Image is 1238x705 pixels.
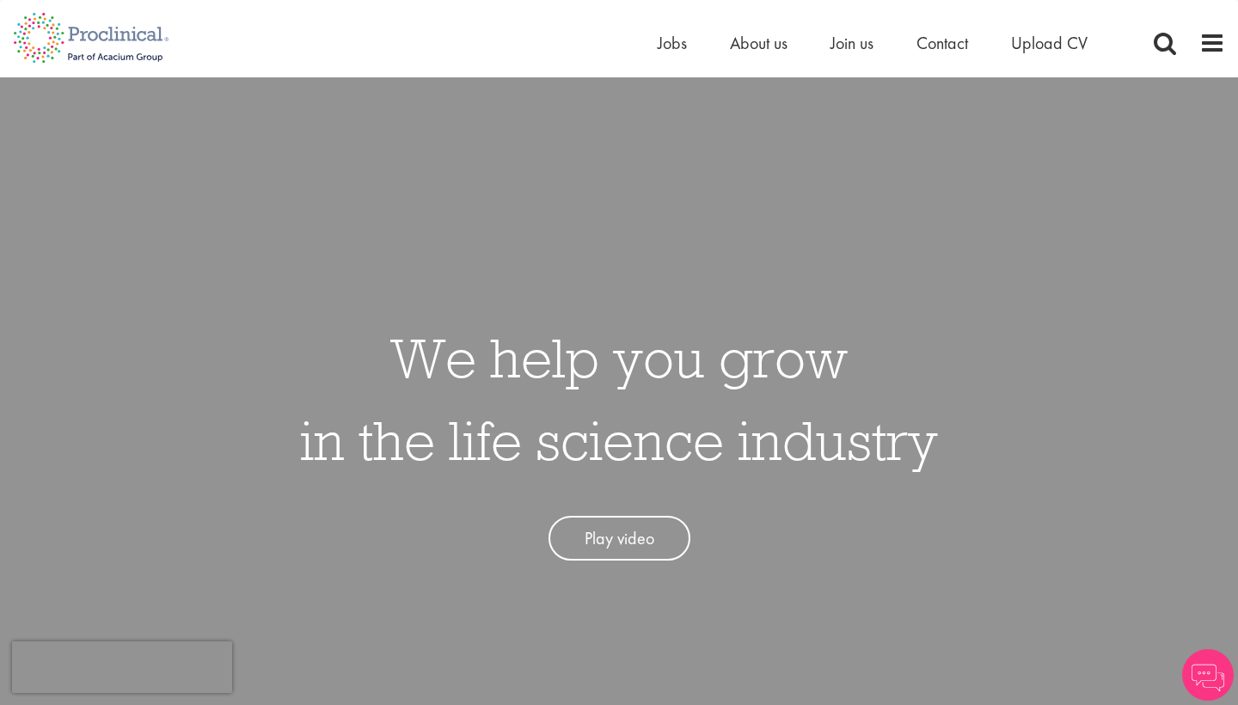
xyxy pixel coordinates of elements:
[658,32,687,54] a: Jobs
[916,32,968,54] a: Contact
[730,32,788,54] a: About us
[1182,649,1234,701] img: Chatbot
[1011,32,1088,54] a: Upload CV
[549,516,690,561] a: Play video
[300,316,938,481] h1: We help you grow in the life science industry
[830,32,873,54] a: Join us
